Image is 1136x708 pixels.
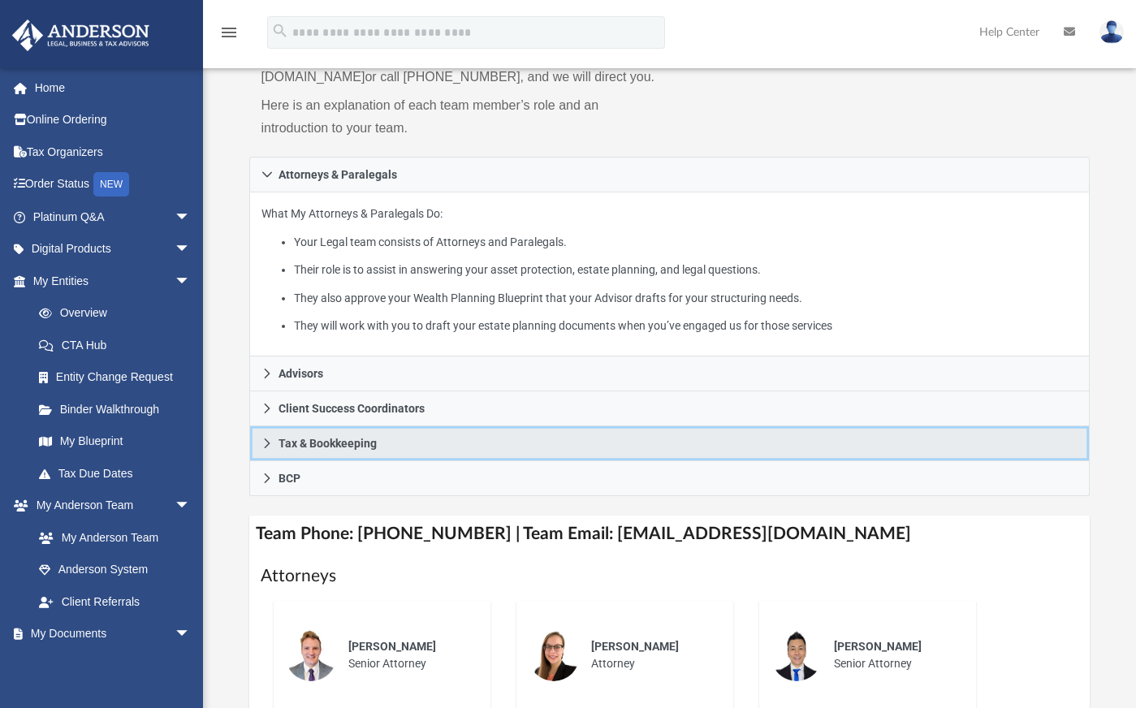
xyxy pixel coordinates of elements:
span: Advisors [279,368,323,379]
span: Tax & Bookkeeping [279,438,377,449]
a: Attorneys & Paralegals [249,157,1089,192]
a: Home [11,71,215,104]
div: Senior Attorney [823,627,965,684]
span: Attorneys & Paralegals [279,169,397,180]
a: Tax & Bookkeeping [249,426,1089,461]
a: Client Success Coordinators [249,391,1089,426]
span: [PERSON_NAME] [348,640,436,653]
p: Here is an explanation of each team member’s role and an introduction to your team. [261,94,658,140]
li: Their role is to assist in answering your asset protection, estate planning, and legal questions. [294,260,1078,280]
span: Client Success Coordinators [279,403,425,414]
span: arrow_drop_down [175,618,207,651]
a: My Documentsarrow_drop_down [11,618,207,650]
a: Box [23,650,199,682]
div: NEW [93,172,129,196]
a: My Blueprint [23,425,207,458]
span: [PERSON_NAME] [591,640,679,653]
a: [EMAIL_ADDRESS][DOMAIN_NAME] [261,47,616,84]
a: Online Ordering [11,104,215,136]
a: Tax Organizers [11,136,215,168]
span: BCP [279,473,300,484]
span: arrow_drop_down [175,201,207,234]
a: Advisors [249,356,1089,391]
h1: Attorneys [261,564,1078,588]
img: thumbnail [285,629,337,681]
a: Client Referrals [23,585,207,618]
a: BCP [249,461,1089,496]
a: My Anderson Team [23,521,199,554]
div: Attorneys & Paralegals [249,192,1089,357]
a: Platinum Q&Aarrow_drop_down [11,201,215,233]
li: They will work with you to draft your estate planning documents when you’ve engaged us for those ... [294,316,1078,336]
a: CTA Hub [23,329,215,361]
div: Senior Attorney [337,627,479,684]
a: Overview [23,297,215,330]
div: Attorney [580,627,722,684]
img: thumbnail [771,629,823,681]
h4: Team Phone: [PHONE_NUMBER] | Team Email: [EMAIL_ADDRESS][DOMAIN_NAME] [249,516,1089,552]
a: menu [219,31,239,42]
p: What My Attorneys & Paralegals Do: [261,204,1077,336]
span: [PERSON_NAME] [834,640,922,653]
span: arrow_drop_down [175,490,207,523]
img: User Pic [1099,20,1124,44]
a: My Entitiesarrow_drop_down [11,265,215,297]
li: Your Legal team consists of Attorneys and Paralegals. [294,232,1078,253]
a: My Anderson Teamarrow_drop_down [11,490,207,522]
img: thumbnail [528,629,580,681]
span: arrow_drop_down [175,233,207,266]
span: arrow_drop_down [175,265,207,298]
i: search [271,22,289,40]
a: Entity Change Request [23,361,215,394]
img: Anderson Advisors Platinum Portal [7,19,154,51]
a: Tax Due Dates [23,457,215,490]
a: Anderson System [23,554,207,586]
a: Binder Walkthrough [23,393,215,425]
i: menu [219,23,239,42]
li: They also approve your Wealth Planning Blueprint that your Advisor drafts for your structuring ne... [294,288,1078,309]
a: Digital Productsarrow_drop_down [11,233,215,265]
a: Order StatusNEW [11,168,215,201]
